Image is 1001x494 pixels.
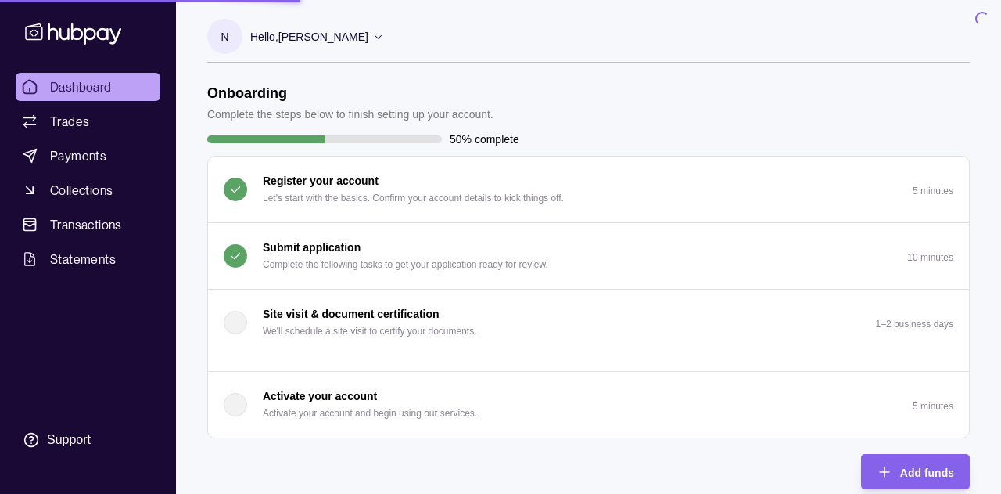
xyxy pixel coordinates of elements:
[913,401,953,412] p: 5 minutes
[16,107,160,135] a: Trades
[876,319,953,330] p: 1–2 business days
[16,73,160,101] a: Dashboard
[263,172,379,189] p: Register your account
[208,372,969,438] button: Activate your account Activate your account and begin using our services.5 minutes
[208,157,969,222] button: Register your account Let's start with the basics. Confirm your account details to kick things of...
[907,252,953,263] p: 10 minutes
[221,28,228,45] p: N
[263,388,377,405] p: Activate your account
[207,106,493,123] p: Complete the steps below to finish setting up your account.
[50,146,106,165] span: Payments
[16,211,160,239] a: Transactions
[16,142,160,170] a: Payments
[16,245,160,273] a: Statements
[207,85,493,102] h1: Onboarding
[250,28,368,45] p: Hello, [PERSON_NAME]
[208,355,969,371] div: Site visit & document certification We'll schedule a site visit to certify your documents.1–2 bus...
[47,431,91,449] div: Support
[263,305,440,323] p: Site visit & document certification
[16,424,160,456] a: Support
[861,454,970,489] button: Add funds
[50,250,116,269] span: Statements
[208,223,969,289] button: Submit application Complete the following tasks to get your application ready for review.10 minutes
[263,323,477,340] p: We'll schedule a site visit to certify your documents.
[263,239,361,256] p: Submit application
[450,131,519,148] p: 50% complete
[263,256,548,273] p: Complete the following tasks to get your application ready for review.
[50,215,122,234] span: Transactions
[208,290,969,355] button: Site visit & document certification We'll schedule a site visit to certify your documents.1–2 bus...
[263,405,477,422] p: Activate your account and begin using our services.
[50,181,113,200] span: Collections
[16,176,160,204] a: Collections
[913,186,953,197] p: 5 minutes
[50,78,112,96] span: Dashboard
[263,189,564,207] p: Let's start with the basics. Confirm your account details to kick things off.
[50,112,89,131] span: Trades
[900,467,954,479] span: Add funds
